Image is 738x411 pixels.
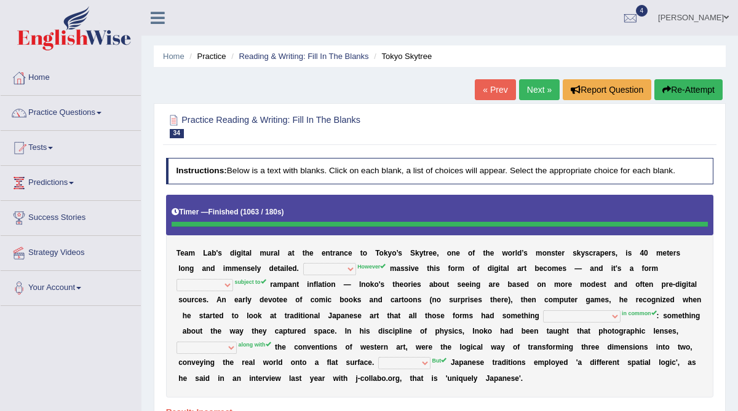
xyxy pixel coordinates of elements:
[260,249,266,257] b: m
[433,249,437,257] b: e
[458,264,464,273] b: m
[363,249,367,257] b: o
[269,264,274,273] b: d
[630,264,634,273] b: a
[494,264,498,273] b: g
[512,249,515,257] b: r
[644,249,648,257] b: 0
[577,249,581,257] b: k
[257,264,261,273] b: y
[502,249,508,257] b: w
[595,280,600,289] b: e
[613,264,616,273] b: t
[429,280,434,289] b: a
[325,280,327,289] b: i
[398,249,402,257] b: s
[251,264,255,273] b: e
[649,280,653,289] b: n
[446,280,449,289] b: t
[654,79,723,100] button: Re-Attempt
[555,249,558,257] b: t
[400,280,404,289] b: e
[437,249,438,257] b: ,
[561,280,565,289] b: o
[184,249,189,257] b: a
[264,296,268,304] b: e
[371,50,432,62] li: Tokyo Skytree
[176,166,226,175] b: Instructions:
[508,249,512,257] b: o
[309,280,314,289] b: n
[408,280,411,289] b: r
[242,264,247,273] b: n
[270,280,273,289] b: r
[442,280,446,289] b: u
[180,264,184,273] b: o
[282,208,284,216] b: )
[507,264,509,273] b: l
[303,249,305,257] b: t
[472,264,477,273] b: o
[455,264,458,273] b: r
[537,280,541,289] b: o
[279,296,284,304] b: e
[562,264,566,273] b: s
[593,249,596,257] b: r
[519,79,560,100] a: Next »
[273,280,277,289] b: a
[517,264,522,273] b: a
[640,249,644,257] b: 4
[1,131,141,162] a: Tests
[318,280,322,289] b: a
[493,280,496,289] b: r
[379,249,384,257] b: o
[305,249,309,257] b: h
[688,280,691,289] b: t
[682,280,686,289] b: g
[542,249,547,257] b: o
[344,249,348,257] b: c
[554,280,561,289] b: m
[300,296,303,304] b: f
[309,249,314,257] b: e
[469,280,471,289] b: i
[239,52,368,61] a: Reading & Writing: Fill In The Blanks
[283,296,287,304] b: e
[247,264,251,273] b: s
[587,280,591,289] b: o
[522,249,523,257] b: ’
[496,280,500,289] b: e
[466,280,470,289] b: e
[260,296,264,304] b: d
[185,264,189,273] b: n
[458,280,462,289] b: s
[295,296,300,304] b: o
[237,249,241,257] b: g
[408,264,410,273] b: i
[245,296,247,304] b: l
[427,264,429,273] b: t
[636,5,648,17] span: 4
[523,249,528,257] b: s
[581,249,585,257] b: y
[645,280,649,289] b: e
[1,271,141,302] a: Your Account
[234,279,266,285] sup: subject to
[673,249,676,257] b: r
[411,264,415,273] b: v
[691,280,695,289] b: a
[234,296,239,304] b: e
[177,249,180,257] b: T
[180,249,184,257] b: e
[558,249,562,257] b: e
[339,249,344,257] b: n
[616,249,617,257] b: ,
[591,280,595,289] b: d
[278,264,280,273] b: t
[618,280,622,289] b: n
[515,249,517,257] b: l
[1,166,141,197] a: Predictions
[429,264,434,273] b: h
[331,280,335,289] b: n
[563,79,651,100] button: Report Question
